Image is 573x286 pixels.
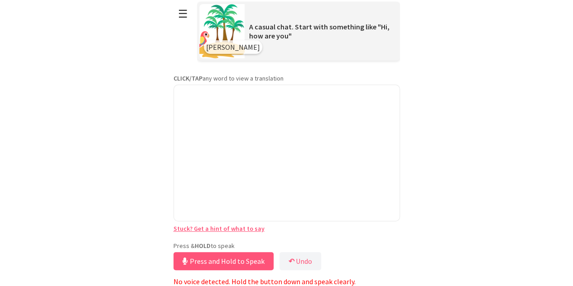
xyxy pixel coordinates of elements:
[173,224,265,233] a: Stuck? Get a hint of what to say
[195,242,211,250] strong: HOLD
[289,257,294,266] b: ↶
[173,252,274,270] button: Press and Hold to Speak
[173,2,193,25] button: ☰
[199,4,245,58] img: Scenario Image
[173,242,400,250] p: Press & to speak
[173,74,400,82] p: any word to view a translation
[173,277,400,286] p: No voice detected. Hold the button down and speak clearly.
[249,22,390,40] span: A casual chat. Start with something like "Hi, how are you"
[279,252,321,270] button: ↶Undo
[206,43,260,52] span: [PERSON_NAME]
[173,74,202,82] strong: CLICK/TAP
